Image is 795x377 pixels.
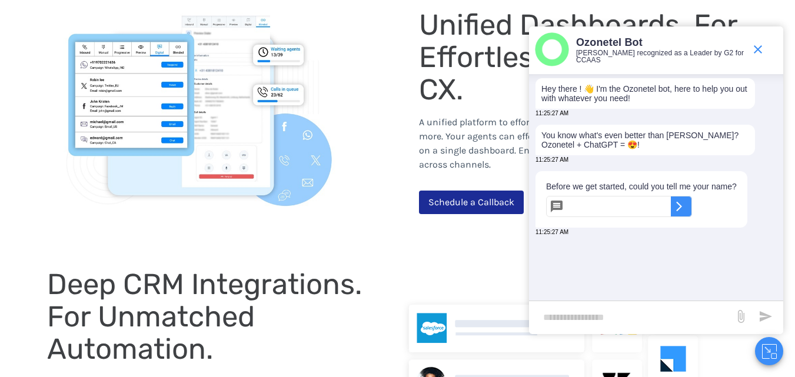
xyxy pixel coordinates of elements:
[419,8,744,106] span: Unified Dashboards. For Effortless Omnichannel CX.
[419,191,524,214] a: Schedule a Callback
[47,267,369,366] span: Deep CRM Integrations. For Unmatched Automation.
[535,307,728,328] div: new-msg-input
[541,131,749,149] p: You know what's even better than [PERSON_NAME]? Ozonetel + ChatGPT = 😍!
[541,84,749,103] p: Hey there ! 👋 I'm the Ozonetel bot, here to help you out with whatever you need!
[419,116,748,170] span: A unified platform to effortlessly manage phone calls, SMS, WhatsApp, and more. Your agents can e...
[535,229,568,235] span: 11:25:27 AM
[576,49,745,64] p: [PERSON_NAME] recognized as a Leader by G2 for CCAAS
[535,32,569,66] img: header
[546,182,737,191] p: Before we get started, could you tell me your name?
[428,196,514,208] span: Schedule a Callback
[576,36,745,49] p: Ozonetel Bot
[535,156,568,163] span: 11:25:27 AM
[535,110,568,116] span: 11:25:27 AM
[755,337,783,365] button: Close chat
[47,11,387,213] img: Unified Call Center Dashboard
[746,38,770,61] span: end chat or minimize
